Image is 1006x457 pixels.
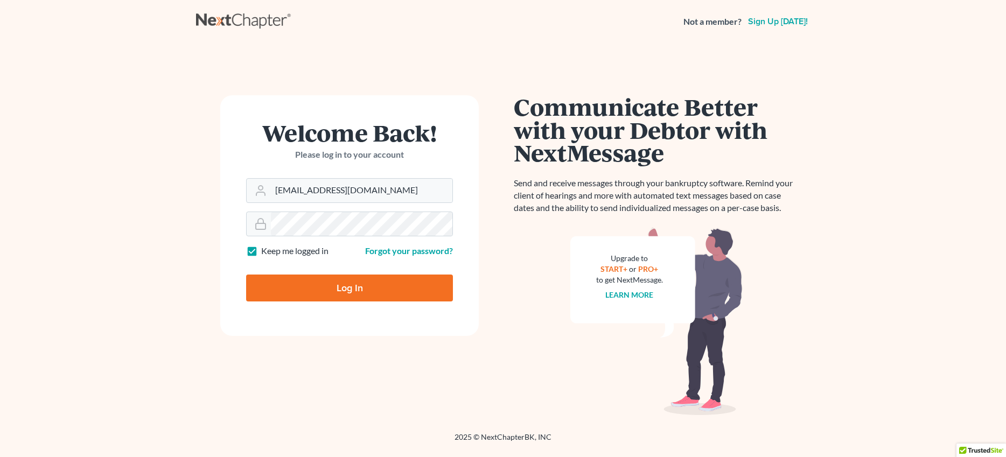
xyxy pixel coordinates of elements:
a: Sign up [DATE]! [746,17,810,26]
input: Log In [246,275,453,301]
img: nextmessage_bg-59042aed3d76b12b5cd301f8e5b87938c9018125f34e5fa2b7a6b67550977c72.svg [570,227,743,416]
span: or [630,264,637,273]
label: Keep me logged in [261,245,329,257]
p: Send and receive messages through your bankruptcy software. Remind your client of hearings and mo... [514,177,799,214]
p: Please log in to your account [246,149,453,161]
div: Upgrade to [596,253,663,264]
div: 2025 © NextChapterBK, INC [196,432,810,451]
a: PRO+ [639,264,659,273]
h1: Communicate Better with your Debtor with NextMessage [514,95,799,164]
input: Email Address [271,179,452,202]
div: to get NextMessage. [596,275,663,285]
a: Learn more [606,290,654,299]
a: Forgot your password? [365,245,453,256]
a: START+ [601,264,628,273]
h1: Welcome Back! [246,121,453,144]
strong: Not a member? [683,16,742,28]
